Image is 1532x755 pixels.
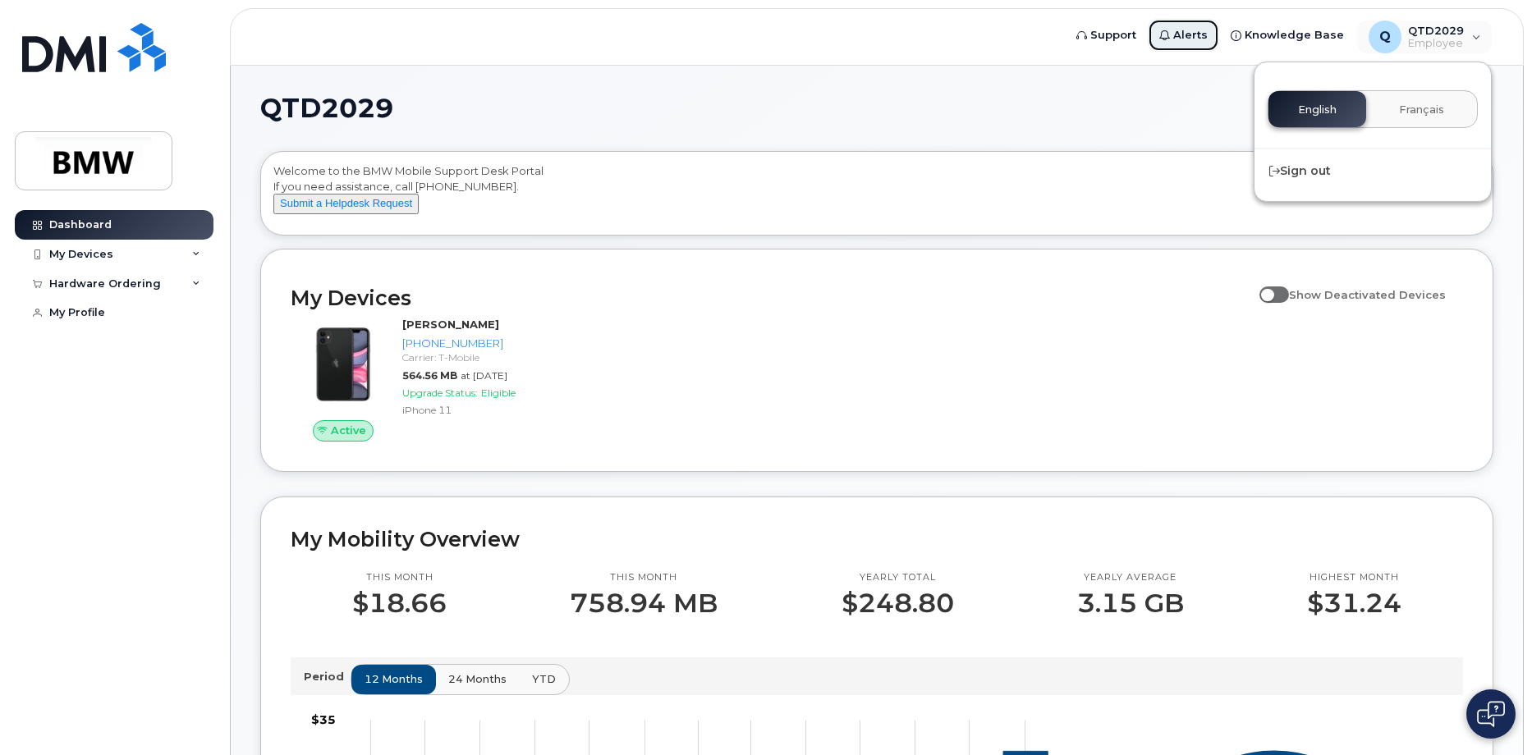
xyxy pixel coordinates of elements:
tspan: $35 [311,712,336,727]
strong: [PERSON_NAME] [402,318,499,331]
span: 564.56 MB [402,369,457,382]
img: iPhone_11.jpg [304,325,383,404]
p: $18.66 [352,588,447,618]
p: Period [304,669,351,684]
a: Active[PERSON_NAME][PHONE_NUMBER]Carrier: T-Mobile564.56 MBat [DATE]Upgrade Status:EligibleiPhone 11 [291,317,569,442]
p: Yearly total [842,571,954,584]
span: Eligible [481,387,516,399]
p: $31.24 [1307,588,1401,618]
span: at [DATE] [461,369,507,382]
p: 758.94 MB [570,588,718,618]
p: 3.15 GB [1077,588,1184,618]
input: Show Deactivated Devices [1259,279,1273,292]
h2: My Devices [291,286,1251,310]
div: [PHONE_NUMBER] [402,336,562,351]
div: Welcome to the BMW Mobile Support Desk Portal If you need assistance, call [PHONE_NUMBER]. [273,163,1480,229]
span: YTD [532,671,556,687]
p: This month [352,571,447,584]
a: Submit a Helpdesk Request [273,196,419,209]
p: $248.80 [842,588,954,618]
p: This month [570,571,718,584]
button: Submit a Helpdesk Request [273,194,419,214]
img: Open chat [1477,701,1505,727]
h2: My Mobility Overview [291,527,1463,551]
span: Show Deactivated Devices [1289,288,1446,301]
span: Français [1399,103,1444,117]
p: Yearly average [1077,571,1184,584]
span: Upgrade Status: [402,387,478,399]
span: Active [331,423,366,438]
div: Sign out [1254,156,1491,186]
div: Carrier: T-Mobile [402,350,562,364]
div: iPhone 11 [402,403,562,417]
p: Highest month [1307,571,1401,584]
span: 24 months [448,671,507,687]
span: QTD2029 [260,96,393,121]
